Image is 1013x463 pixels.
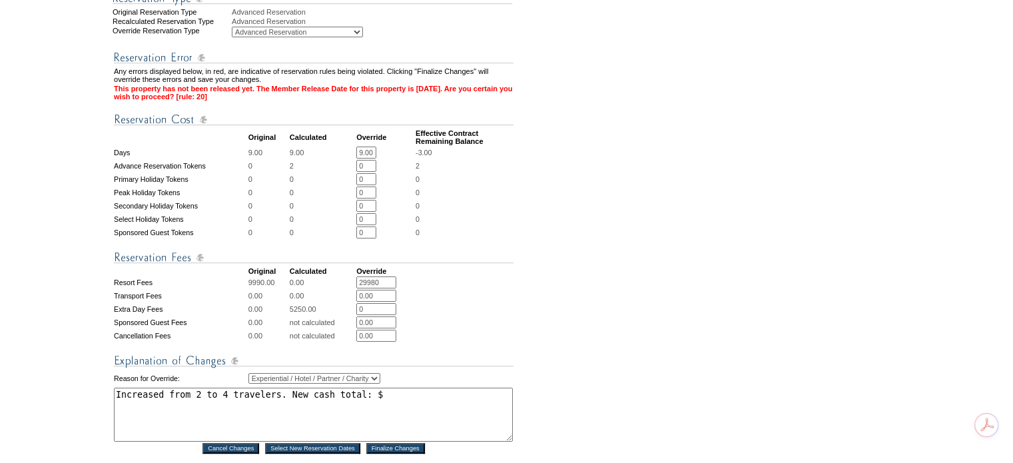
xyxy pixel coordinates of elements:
td: 0.00 [248,330,288,342]
td: 0 [290,200,355,212]
td: Transport Fees [114,290,247,302]
td: 0 [248,173,288,185]
td: Original [248,129,288,145]
td: 9.00 [290,147,355,159]
span: -3.00 [416,149,432,157]
span: 0 [416,215,420,223]
td: 0 [248,200,288,212]
td: Override [356,129,414,145]
td: 0 [290,227,355,238]
td: not calculated [290,330,355,342]
td: Resort Fees [114,276,247,288]
td: 0.00 [290,290,355,302]
td: Calculated [290,267,355,275]
td: Sponsored Guest Fees [114,316,247,328]
td: Peak Holiday Tokens [114,187,247,199]
span: 0 [416,189,420,197]
td: Secondary Holiday Tokens [114,200,247,212]
span: 0 [416,229,420,236]
td: 0 [290,187,355,199]
td: 0.00 [248,316,288,328]
div: Override Reservation Type [113,27,230,37]
div: Original Reservation Type [113,8,230,16]
input: Select New Reservation Dates [265,443,360,454]
input: Finalize Changes [366,443,425,454]
td: Any errors displayed below, in red, are indicative of reservation rules being violated. Clicking ... [114,67,513,83]
td: 0 [290,173,355,185]
td: 0.00 [290,276,355,288]
img: Explanation of Changes [114,352,513,369]
td: 0.00 [248,303,288,315]
td: Primary Holiday Tokens [114,173,247,185]
td: Override [356,267,414,275]
img: Reservation Cost [114,111,513,128]
img: Reservation Errors [114,49,513,66]
td: Advance Reservation Tokens [114,160,247,172]
td: Extra Day Fees [114,303,247,315]
td: Select Holiday Tokens [114,213,247,225]
td: 0 [248,213,288,225]
td: 5250.00 [290,303,355,315]
td: Calculated [290,129,355,145]
td: Cancellation Fees [114,330,247,342]
td: 9.00 [248,147,288,159]
td: Effective Contract Remaining Balance [416,129,513,145]
input: Cancel Changes [202,443,259,454]
td: 0.00 [248,290,288,302]
span: 0 [416,175,420,183]
td: 0 [248,187,288,199]
td: 2 [290,160,355,172]
div: Recalculated Reservation Type [113,17,230,25]
td: 9990.00 [248,276,288,288]
div: Advanced Reservation [232,17,515,25]
div: Advanced Reservation [232,8,515,16]
td: This property has not been released yet. The Member Release Date for this property is [DATE]. Are... [114,85,513,101]
span: 2 [416,162,420,170]
td: not calculated [290,316,355,328]
span: 0 [416,202,420,210]
td: Sponsored Guest Tokens [114,227,247,238]
img: Reservation Fees [114,249,513,266]
td: 0 [248,227,288,238]
td: 0 [290,213,355,225]
td: 0 [248,160,288,172]
td: Reason for Override: [114,370,247,386]
td: Original [248,267,288,275]
td: Days [114,147,247,159]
